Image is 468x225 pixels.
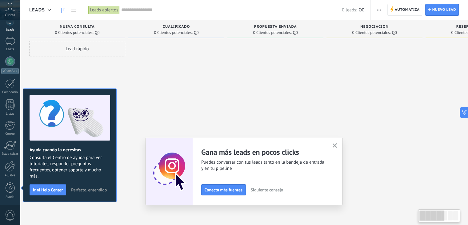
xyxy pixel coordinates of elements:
[1,195,19,199] div: Ayuda
[131,25,221,30] div: Cualificado
[342,7,357,13] span: 0 leads:
[1,132,19,136] div: Correo
[387,4,422,16] a: Automatiza
[1,112,19,116] div: Listas
[1,90,19,94] div: Calendario
[374,4,383,16] button: Más
[1,68,19,74] div: WhatsApp
[432,4,456,15] span: Nuevo lead
[194,31,199,35] span: Q0
[392,31,397,35] span: Q0
[358,7,364,13] span: Q0
[201,147,325,157] h2: Gana más leads en pocos clicks
[253,31,291,35] span: 0 Clientes potenciales:
[68,185,110,194] button: Perfecto, entendido
[88,6,120,14] div: Leads abiertos
[205,188,242,192] span: Conecta más fuentes
[29,41,125,56] div: Lead rápido
[163,25,190,29] span: Cualificado
[32,25,122,30] div: Nueva consulta
[1,152,19,156] div: Estadísticas
[71,188,107,192] span: Perfecto, entendido
[95,31,100,35] span: Q0
[58,4,68,16] a: Leads
[251,188,283,192] span: Siguiente consejo
[1,28,19,32] div: Leads
[352,31,390,35] span: 0 Clientes potenciales:
[360,25,389,29] span: Negociación
[33,188,63,192] span: Ir al Help Center
[330,25,419,30] div: Negociación
[30,147,110,153] h2: Ayuda cuando la necesitas
[293,31,298,35] span: Q0
[29,7,45,13] span: Leads
[60,25,94,29] span: Nueva consulta
[55,31,93,35] span: 0 Clientes potenciales:
[5,13,15,17] span: Cuenta
[68,4,79,16] a: Lista
[201,184,246,195] button: Conecta más fuentes
[1,174,19,178] div: Ajustes
[30,155,110,179] span: Consulta el Centro de ayuda para ver tutoriales, responder preguntas frecuentes, obtener soporte ...
[254,25,297,29] span: Propuesta enviada
[248,185,286,194] button: Siguiente consejo
[1,47,19,51] div: Chats
[425,4,459,16] a: Nuevo lead
[30,184,66,195] button: Ir al Help Center
[395,4,420,15] span: Automatiza
[230,25,320,30] div: Propuesta enviada
[154,31,192,35] span: 0 Clientes potenciales:
[201,159,325,172] span: Puedes conversar con tus leads tanto en la bandeja de entrada y en tu pipeline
